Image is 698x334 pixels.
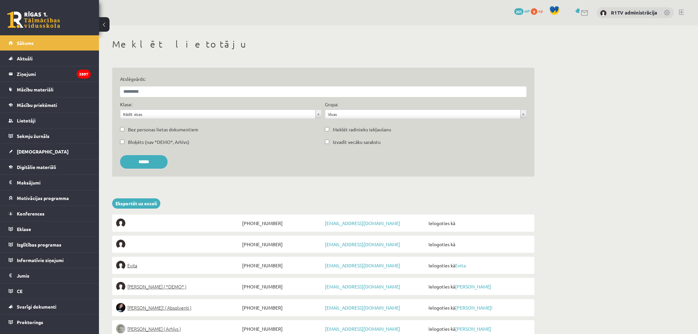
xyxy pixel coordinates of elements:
span: xp [538,8,543,14]
span: Rādīt visas [123,110,313,118]
a: Mācību priekšmeti [9,97,91,113]
label: Grupa: [325,101,338,108]
a: Mācību materiāli [9,82,91,97]
a: [PERSON_NAME]! ( Absolventi ) [116,303,240,312]
span: Sākums [17,40,34,46]
img: Elīna Elizabete Ancveriņa [116,282,125,291]
span: Ielogoties kā [427,303,530,312]
legend: Ziņojumi [17,66,91,82]
a: 265 mP [514,8,530,14]
a: Jumis [9,268,91,283]
a: Rādīt visas [120,110,321,118]
a: [EMAIL_ADDRESS][DOMAIN_NAME] [325,305,400,311]
span: [PHONE_NUMBER] [240,282,323,291]
a: Konferences [9,206,91,221]
span: Evita [127,261,137,270]
a: CE [9,284,91,299]
i: 3897 [77,70,91,79]
a: Ziņojumi3897 [9,66,91,82]
a: [EMAIL_ADDRESS][DOMAIN_NAME] [325,262,400,268]
span: Sekmju žurnāls [17,133,49,139]
span: Motivācijas programma [17,195,69,201]
span: Ielogoties kā [427,324,530,333]
a: [EMAIL_ADDRESS][DOMAIN_NAME] [325,326,400,332]
label: Klase: [120,101,132,108]
span: [PHONE_NUMBER] [240,324,323,333]
a: [EMAIL_ADDRESS][DOMAIN_NAME] [325,241,400,247]
a: Svarīgi dokumenti [9,299,91,314]
span: Visas [328,110,518,118]
span: Eklase [17,226,31,232]
legend: Maksājumi [17,175,91,190]
label: Izvadīt vecāku sarakstu [333,139,381,146]
a: [PERSON_NAME] [455,326,491,332]
span: [PHONE_NUMBER] [240,240,323,249]
a: Aktuāli [9,51,91,66]
a: Sākums [9,35,91,50]
span: 0 [531,8,537,15]
a: Motivācijas programma [9,190,91,206]
span: Digitālie materiāli [17,164,56,170]
span: [PERSON_NAME] ( *DEMO* ) [127,282,186,291]
img: Sofija Anrio-Karlauska! [116,303,125,312]
span: mP [524,8,530,14]
a: Digitālie materiāli [9,159,91,175]
span: Aktuāli [17,55,33,61]
label: Meklēt radinieku iekļaušanu [333,126,391,133]
a: Maksājumi [9,175,91,190]
span: Ielogoties kā [427,240,530,249]
img: Lelde Braune [116,324,125,333]
span: Mācību priekšmeti [17,102,57,108]
span: Ielogoties kā [427,218,530,228]
span: [PERSON_NAME]! ( Absolventi ) [127,303,191,312]
span: [PHONE_NUMBER] [240,261,323,270]
span: [PHONE_NUMBER] [240,303,323,312]
img: Evita [116,261,125,270]
h1: Meklēt lietotāju [112,39,534,50]
a: [DEMOGRAPHIC_DATA] [9,144,91,159]
span: Izglītības programas [17,242,61,248]
a: [EMAIL_ADDRESS][DOMAIN_NAME] [325,284,400,289]
a: [PERSON_NAME] ( *DEMO* ) [116,282,240,291]
label: Bloķēts (nav *DEMO*, Arhīvs) [128,139,189,146]
span: [PERSON_NAME] ( Arhīvs ) [127,324,181,333]
a: [PERSON_NAME] ( Arhīvs ) [116,324,240,333]
a: Lietotāji [9,113,91,128]
img: R1TV administrācija [600,10,607,17]
span: Lietotāji [17,117,36,123]
a: Informatīvie ziņojumi [9,252,91,268]
a: Evita [116,261,240,270]
span: [PHONE_NUMBER] [240,218,323,228]
label: Bez personas lietas dokumentiem [128,126,198,133]
a: [EMAIL_ADDRESS][DOMAIN_NAME] [325,220,400,226]
span: Proktorings [17,319,43,325]
a: 0 xp [531,8,546,14]
a: Izglītības programas [9,237,91,252]
a: Visas [325,110,526,118]
a: Rīgas 1. Tālmācības vidusskola [7,12,60,28]
span: Jumis [17,273,29,279]
a: Sekmju žurnāls [9,128,91,144]
span: Konferences [17,211,45,217]
span: Svarīgi dokumenti [17,304,56,310]
a: [PERSON_NAME]! [455,305,492,311]
span: [DEMOGRAPHIC_DATA] [17,149,69,154]
a: Evita [455,262,466,268]
span: Ielogoties kā [427,282,530,291]
span: Mācību materiāli [17,86,53,92]
a: Eklase [9,221,91,237]
a: [PERSON_NAME] [455,284,491,289]
a: Proktorings [9,315,91,330]
span: Ielogoties kā [427,261,530,270]
span: 265 [514,8,523,15]
span: CE [17,288,22,294]
a: R1TV administrācija [611,9,657,16]
span: Informatīvie ziņojumi [17,257,64,263]
label: Atslēgvārds: [120,76,526,83]
a: Eksportēt uz exceli [112,198,160,209]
